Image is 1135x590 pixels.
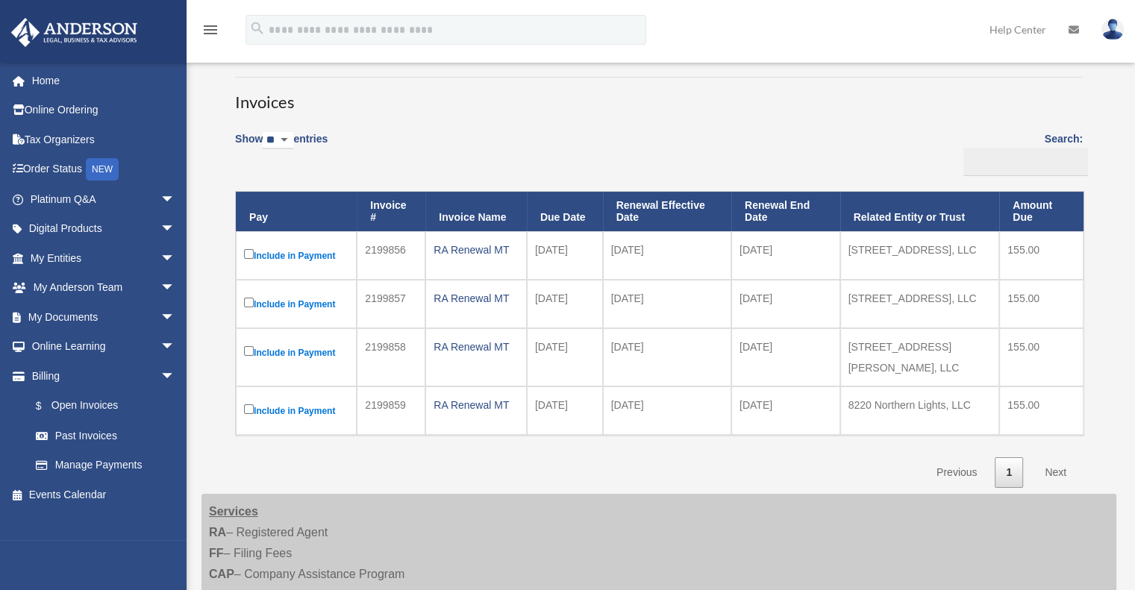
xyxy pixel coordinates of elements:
label: Show entries [235,130,328,164]
i: menu [201,21,219,39]
input: Search: [963,148,1088,176]
a: Next [1034,457,1078,488]
label: Include in Payment [244,246,348,265]
a: Past Invoices [21,421,190,451]
a: menu [201,26,219,39]
label: Search: [958,130,1083,176]
strong: Services [209,505,258,518]
label: Include in Payment [244,401,348,420]
span: arrow_drop_down [160,302,190,333]
a: $Open Invoices [21,391,183,421]
td: [STREET_ADDRESS][PERSON_NAME], LLC [840,328,1000,386]
div: RA Renewal MT [434,239,519,260]
span: arrow_drop_down [160,243,190,274]
td: [DATE] [731,328,840,386]
strong: CAP [209,568,234,580]
td: 2199859 [357,386,425,435]
td: [DATE] [731,231,840,280]
td: 2199856 [357,231,425,280]
strong: FF [209,547,224,559]
strong: RA [209,526,226,539]
td: [STREET_ADDRESS], LLC [840,280,1000,328]
td: 155.00 [999,328,1084,386]
a: Manage Payments [21,451,190,480]
a: Billingarrow_drop_down [10,361,190,391]
a: 1 [995,457,1023,488]
input: Include in Payment [244,298,254,307]
td: 155.00 [999,280,1084,328]
a: Order StatusNEW [10,154,198,185]
img: User Pic [1101,19,1124,40]
a: Home [10,66,198,95]
div: RA Renewal MT [434,395,519,415]
a: Tax Organizers [10,125,198,154]
a: Online Ordering [10,95,198,125]
td: 2199857 [357,280,425,328]
a: Events Calendar [10,480,198,509]
td: 8220 Northern Lights, LLC [840,386,1000,435]
td: 2199858 [357,328,425,386]
th: Related Entity or Trust: activate to sort column ascending [840,192,1000,232]
td: [STREET_ADDRESS], LLC [840,231,1000,280]
td: [DATE] [731,386,840,435]
input: Include in Payment [244,404,254,414]
td: [DATE] [527,231,603,280]
input: Include in Payment [244,346,254,356]
span: arrow_drop_down [160,332,190,363]
td: [DATE] [527,386,603,435]
td: [DATE] [603,386,731,435]
span: $ [44,397,51,415]
td: [DATE] [603,328,731,386]
th: Renewal End Date: activate to sort column ascending [731,192,840,232]
a: Platinum Q&Aarrow_drop_down [10,184,198,214]
td: [DATE] [731,280,840,328]
a: Previous [925,457,988,488]
select: Showentries [263,132,293,149]
td: 155.00 [999,231,1084,280]
td: 155.00 [999,386,1084,435]
h3: Invoices [235,77,1083,114]
div: NEW [86,158,119,181]
span: arrow_drop_down [160,273,190,304]
th: Renewal Effective Date: activate to sort column ascending [603,192,731,232]
span: arrow_drop_down [160,214,190,245]
i: search [249,20,266,37]
td: [DATE] [527,280,603,328]
span: arrow_drop_down [160,361,190,392]
div: RA Renewal MT [434,336,519,357]
div: RA Renewal MT [434,288,519,309]
label: Include in Payment [244,343,348,362]
th: Due Date: activate to sort column ascending [527,192,603,232]
td: [DATE] [603,231,731,280]
td: [DATE] [603,280,731,328]
th: Pay: activate to sort column descending [236,192,357,232]
th: Amount Due: activate to sort column ascending [999,192,1084,232]
label: Include in Payment [244,295,348,313]
th: Invoice Name: activate to sort column ascending [425,192,527,232]
a: My Anderson Teamarrow_drop_down [10,273,198,303]
a: Digital Productsarrow_drop_down [10,214,198,244]
span: arrow_drop_down [160,184,190,215]
input: Include in Payment [244,249,254,259]
td: [DATE] [527,328,603,386]
a: My Documentsarrow_drop_down [10,302,198,332]
th: Invoice #: activate to sort column ascending [357,192,425,232]
img: Anderson Advisors Platinum Portal [7,18,142,47]
a: My Entitiesarrow_drop_down [10,243,198,273]
a: Online Learningarrow_drop_down [10,332,198,362]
